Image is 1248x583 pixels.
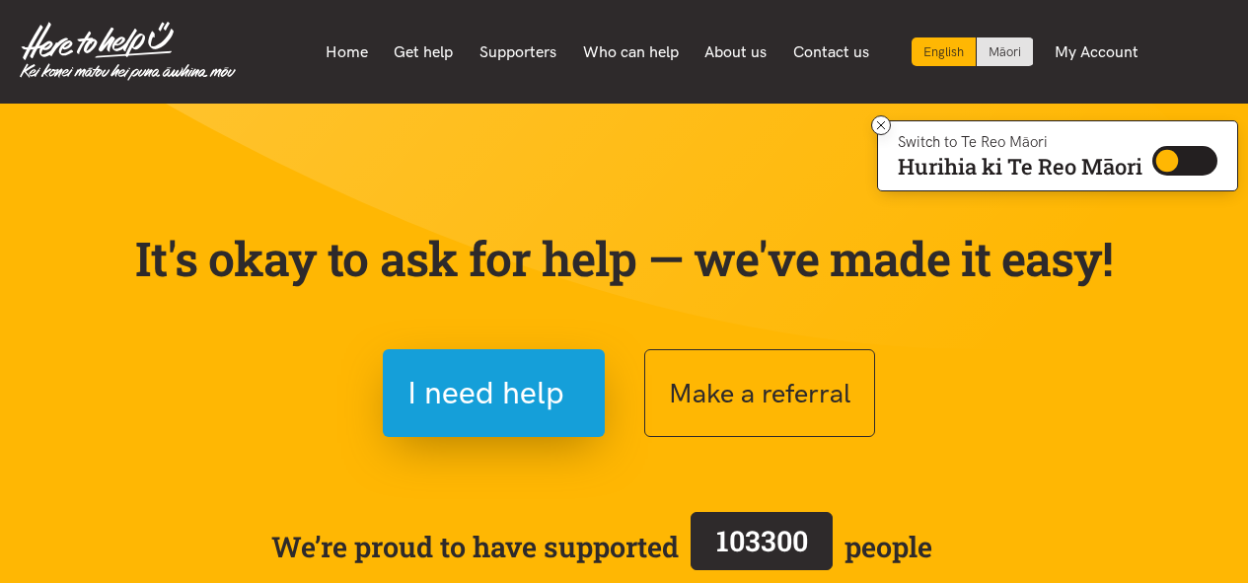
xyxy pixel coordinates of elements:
[1042,32,1152,73] a: My Account
[383,349,605,437] button: I need help
[467,32,570,73] a: Supporters
[644,349,875,437] button: Make a referral
[692,32,780,73] a: About us
[912,37,977,66] div: Current language
[912,37,1034,66] div: Language toggle
[313,32,382,73] a: Home
[131,230,1118,287] p: It's okay to ask for help — we've made it easy!
[381,32,467,73] a: Get help
[407,368,564,418] span: I need help
[716,522,808,559] span: 103300
[898,158,1142,176] p: Hurihia ki Te Reo Māori
[20,22,236,81] img: Home
[898,136,1142,148] p: Switch to Te Reo Māori
[569,32,692,73] a: Who can help
[779,32,882,73] a: Contact us
[977,37,1033,66] a: Switch to Te Reo Māori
